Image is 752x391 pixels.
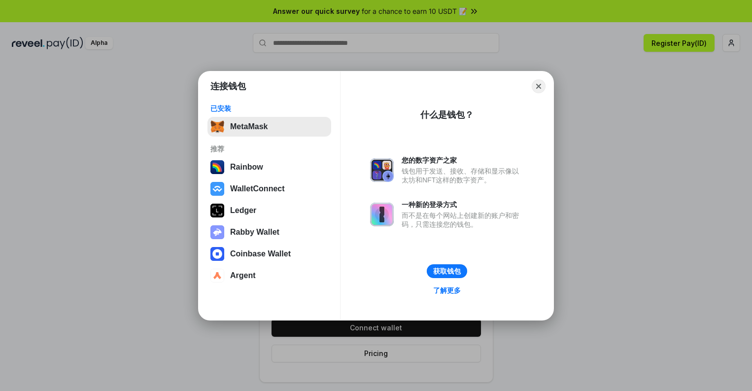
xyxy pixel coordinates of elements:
div: 钱包用于发送、接收、存储和显示像以太坊和NFT这样的数字资产。 [402,167,524,184]
div: WalletConnect [230,184,285,193]
div: 了解更多 [433,286,461,295]
div: Argent [230,271,256,280]
button: WalletConnect [207,179,331,199]
div: Ledger [230,206,256,215]
button: MetaMask [207,117,331,137]
div: 推荐 [210,144,328,153]
button: Ledger [207,201,331,220]
div: 一种新的登录方式 [402,200,524,209]
a: 了解更多 [427,284,467,297]
img: svg+xml,%3Csvg%20width%3D%22120%22%20height%3D%22120%22%20viewBox%3D%220%200%20120%20120%22%20fil... [210,160,224,174]
img: svg+xml,%3Csvg%20fill%3D%22none%22%20height%3D%2233%22%20viewBox%3D%220%200%2035%2033%22%20width%... [210,120,224,134]
div: MetaMask [230,122,268,131]
img: svg+xml,%3Csvg%20width%3D%2228%22%20height%3D%2228%22%20viewBox%3D%220%200%2028%2028%22%20fill%3D... [210,269,224,283]
h1: 连接钱包 [210,80,246,92]
div: 什么是钱包？ [420,109,474,121]
div: 您的数字资产之家 [402,156,524,165]
button: Coinbase Wallet [207,244,331,264]
button: Close [532,79,546,93]
img: svg+xml,%3Csvg%20xmlns%3D%22http%3A%2F%2Fwww.w3.org%2F2000%2Fsvg%22%20fill%3D%22none%22%20viewBox... [370,203,394,226]
div: Rainbow [230,163,263,172]
div: 而不是在每个网站上创建新的账户和密码，只需连接您的钱包。 [402,211,524,229]
img: svg+xml,%3Csvg%20xmlns%3D%22http%3A%2F%2Fwww.w3.org%2F2000%2Fsvg%22%20fill%3D%22none%22%20viewBox... [210,225,224,239]
div: Coinbase Wallet [230,249,291,258]
div: 获取钱包 [433,267,461,276]
button: Rainbow [207,157,331,177]
button: Argent [207,266,331,285]
div: 已安装 [210,104,328,113]
img: svg+xml,%3Csvg%20xmlns%3D%22http%3A%2F%2Fwww.w3.org%2F2000%2Fsvg%22%20fill%3D%22none%22%20viewBox... [370,158,394,182]
button: 获取钱包 [427,264,467,278]
img: svg+xml,%3Csvg%20width%3D%2228%22%20height%3D%2228%22%20viewBox%3D%220%200%2028%2028%22%20fill%3D... [210,247,224,261]
img: svg+xml,%3Csvg%20width%3D%2228%22%20height%3D%2228%22%20viewBox%3D%220%200%2028%2028%22%20fill%3D... [210,182,224,196]
div: Rabby Wallet [230,228,279,237]
button: Rabby Wallet [207,222,331,242]
img: svg+xml,%3Csvg%20xmlns%3D%22http%3A%2F%2Fwww.w3.org%2F2000%2Fsvg%22%20width%3D%2228%22%20height%3... [210,204,224,217]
